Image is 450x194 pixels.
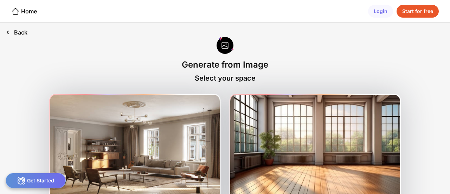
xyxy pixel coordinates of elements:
div: Generate from Image [182,60,268,70]
div: Login [368,5,393,18]
div: Home [11,7,37,15]
div: Start for free [397,5,439,18]
div: Get Started [6,173,66,188]
div: Select your space [195,74,256,82]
